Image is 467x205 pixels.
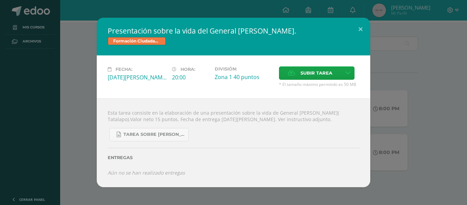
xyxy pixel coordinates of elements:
i: Aún no se han realizado entregas [108,169,185,176]
div: 20:00 [172,74,209,81]
div: Esta tarea consiste en la elaboración de una presentación sobre la vida de General [PERSON_NAME](... [97,98,370,187]
span: * El tamaño máximo permitido es 50 MB [279,81,359,87]
div: Zona 1 40 puntos [215,73,273,81]
label: Entregas [108,155,359,160]
span: Formación Ciudadana Bas III [108,37,166,45]
h2: Presentación sobre la vida del General [PERSON_NAME]. [108,26,359,36]
label: División: [215,66,273,72]
span: Tarea sobre [PERSON_NAME], Tala lapo 3 básico Formación..docx [123,132,185,137]
button: Close (Esc) [351,18,370,41]
span: Hora: [181,67,195,72]
div: [DATE][PERSON_NAME] [108,74,166,81]
a: Tarea sobre [PERSON_NAME], Tala lapo 3 básico Formación..docx [109,128,189,141]
span: Subir tarea [301,67,332,79]
span: Fecha: [116,67,132,72]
